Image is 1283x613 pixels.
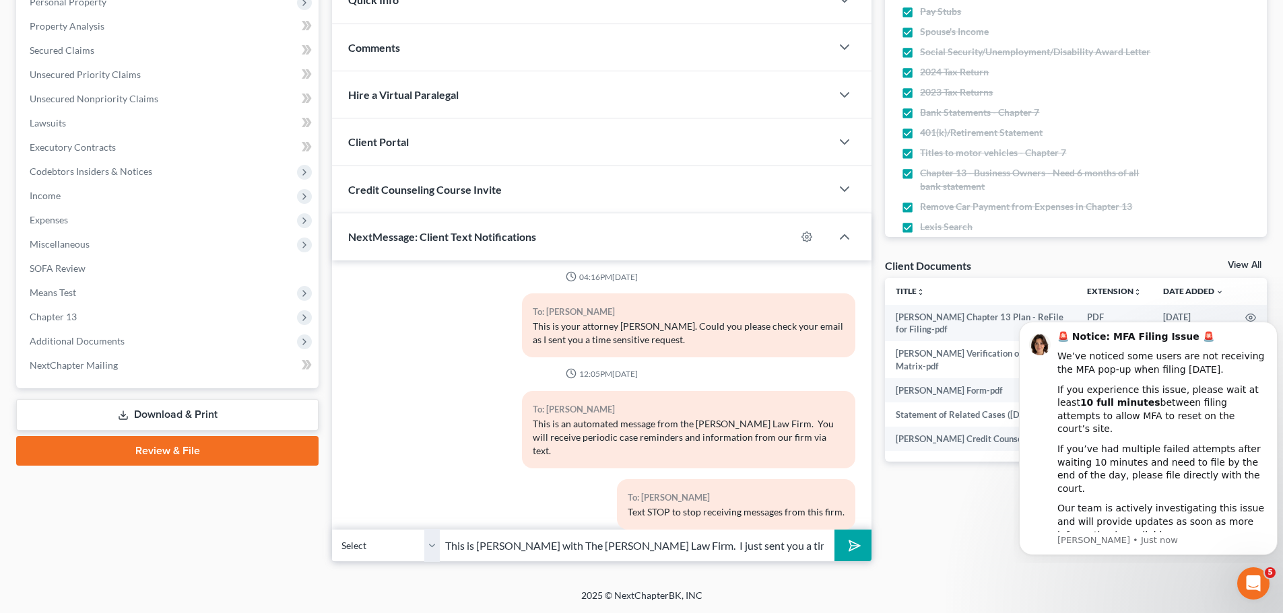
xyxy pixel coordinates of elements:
[628,505,845,519] div: Text STOP to stop receiving messages from this firm.
[30,262,86,274] span: SOFA Review
[19,14,319,38] a: Property Analysis
[885,402,1076,427] td: Statement of Related Cases ([DATE])
[1133,288,1142,296] i: unfold_more
[30,117,66,129] span: Lawsuits
[896,286,925,296] a: Titleunfold_more
[920,166,1160,193] span: Chapter 13 - Business Owners - Need 6 months of all bank statement
[30,166,152,177] span: Codebtors Insiders & Notices
[348,271,855,283] div: 04:16PM[DATE]
[1265,567,1276,578] span: 5
[258,589,1026,613] div: 2025 © NextChapterBK, INC
[30,190,61,201] span: Income
[1228,260,1261,270] a: View All
[30,238,90,250] span: Miscellaneous
[30,44,94,56] span: Secured Claims
[30,214,68,225] span: Expenses
[1014,320,1283,563] iframe: Intercom notifications message
[917,288,925,296] i: unfold_more
[19,63,319,87] a: Unsecured Priority Claims
[440,529,834,562] input: Say something...
[920,25,989,38] span: Spouse's Income
[348,183,502,196] span: Credit Counseling Course Invite
[920,45,1150,59] span: Social Security/Unemployment/Disability Award Letter
[348,368,855,380] div: 12:05PM[DATE]
[348,230,536,243] span: NextMessage: Client Text Notifications
[19,111,319,135] a: Lawsuits
[19,353,319,377] a: NextChapter Mailing
[30,287,76,298] span: Means Test
[885,427,1076,451] td: [PERSON_NAME] Credit Counseling-pdf
[920,106,1039,119] span: Bank Statements - Chapter 7
[920,220,973,233] span: Lexis Search
[885,378,1076,402] td: [PERSON_NAME] Form-pdf
[19,38,319,63] a: Secured Claims
[19,87,319,111] a: Unsecured Nonpriority Claims
[533,402,845,417] div: To: [PERSON_NAME]
[30,69,141,80] span: Unsecured Priority Claims
[348,88,459,101] span: Hire a Virtual Paralegal
[1216,288,1224,296] i: expand_more
[30,311,77,322] span: Chapter 13
[628,490,845,505] div: To: [PERSON_NAME]
[533,320,845,347] div: This is your attorney [PERSON_NAME]. Could you please check your email as I sent you a time sensi...
[30,93,158,104] span: Unsecured Nonpriority Claims
[533,304,845,320] div: To: [PERSON_NAME]
[920,126,1043,139] span: 401(k)/Retirement Statement
[533,417,845,458] div: This is an automated message from the [PERSON_NAME] Law Firm. You will receive periodic case remi...
[920,85,993,99] span: 2023 Tax Returns
[885,305,1076,342] td: [PERSON_NAME] Chapter 13 Plan - ReFile for Filing-pdf
[885,258,971,273] div: Client Documents
[885,341,1076,378] td: [PERSON_NAME] Verification of Creditor Matrix-pdf
[16,399,319,431] a: Download & Print
[19,256,319,281] a: SOFA Review
[30,20,104,32] span: Property Analysis
[30,141,116,153] span: Executory Contracts
[348,135,409,148] span: Client Portal
[348,41,400,54] span: Comments
[920,200,1132,213] span: Remove Car Payment from Expenses in Chapter 13
[920,146,1066,159] span: Titles to motor vehicles - Chapter 7
[30,335,125,347] span: Additional Documents
[16,436,319,466] a: Review & File
[1163,286,1224,296] a: Date Added expand_more
[920,65,989,79] span: 2024 Tax Return
[1152,305,1235,342] td: [DATE]
[920,5,961,18] span: Pay Stubs
[1087,286,1142,296] a: Extensionunfold_more
[19,135,319,159] a: Executory Contracts
[1076,305,1152,342] td: PDF
[1237,567,1270,600] iframe: Intercom live chat
[30,359,118,371] span: NextChapter Mailing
